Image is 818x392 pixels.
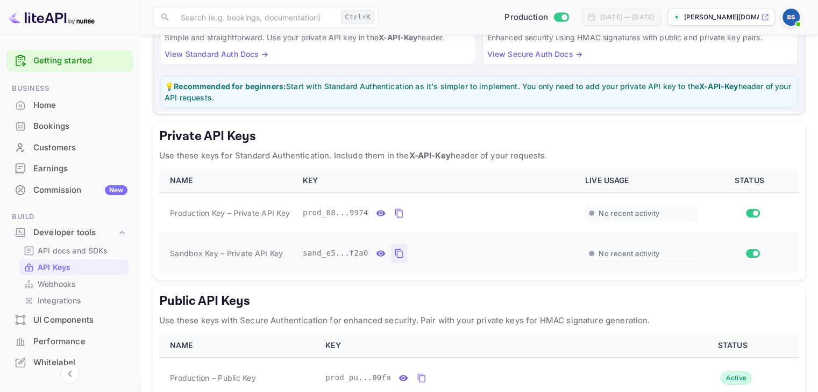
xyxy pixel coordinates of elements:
div: UI Components [6,310,133,331]
span: Build [6,211,133,223]
div: Earnings [6,158,133,179]
strong: X-API-Key [379,33,417,42]
div: Bookings [6,116,133,137]
table: private api keys table [159,169,799,273]
a: Whitelabel [6,352,133,372]
th: STATUS [671,333,799,358]
a: Bookings [6,116,133,136]
a: Customers [6,137,133,157]
span: No recent activity [599,209,659,218]
h5: Public API Keys [159,293,799,310]
span: Production Key – Private API Key [170,207,290,219]
div: Webhooks [19,276,129,292]
div: Whitelabel [6,352,133,373]
button: Collapse navigation [60,364,80,383]
div: Developer tools [33,227,117,239]
div: Home [6,95,133,116]
span: Sandbox Key – Private API Key [170,248,283,259]
a: Home [6,95,133,115]
div: Ctrl+K [341,10,374,24]
span: prod_pu...00fa [325,372,391,383]
input: Search (e.g. bookings, documentation) [174,6,337,28]
a: View Standard Auth Docs → [165,49,268,59]
div: Earnings [33,163,127,175]
p: 💡 Start with Standard Authentication as it's simpler to implement. You only need to add your priv... [165,81,793,103]
a: Earnings [6,158,133,178]
p: Webhooks [38,278,75,289]
div: Customers [33,142,127,154]
th: KEY [319,333,671,358]
th: STATUS [705,169,799,193]
th: LIVE USAGE [579,169,704,193]
th: NAME [159,169,296,193]
img: Brian Savidge [783,9,800,26]
a: Performance [6,331,133,351]
span: prod_08...9974 [303,207,368,219]
p: Use these keys for Standard Authentication. Include them in the header of your requests. [159,149,799,162]
span: Business [6,83,133,95]
div: Performance [6,331,133,352]
div: UI Components [33,314,127,326]
span: Production [504,11,548,24]
div: Getting started [6,50,133,72]
div: Active [721,372,751,384]
p: Simple and straightforward. Use your private API key in the header. [165,32,471,43]
a: UI Components [6,310,133,330]
a: Webhooks [24,278,124,289]
a: API docs and SDKs [24,245,124,256]
span: Production – Public Key [170,372,256,383]
div: CommissionNew [6,180,133,201]
div: Customers [6,137,133,158]
div: Whitelabel [33,357,127,369]
strong: Recommended for beginners: [174,82,286,91]
div: [DATE] — [DATE] [600,12,654,22]
p: API docs and SDKs [38,245,108,256]
div: Integrations [19,293,129,308]
div: Performance [33,336,127,348]
h5: Private API Keys [159,128,799,145]
p: Integrations [38,295,81,306]
div: API Keys [19,259,129,275]
p: Enhanced security using HMAC signatures with public and private key pairs. [487,32,794,43]
a: CommissionNew [6,180,133,200]
strong: X-API-Key [409,150,450,161]
div: Switch to Sandbox mode [500,11,573,24]
p: API Keys [38,262,70,273]
p: Use these keys with Secure Authentication for enhanced security. Pair with your private keys for ... [159,314,799,327]
div: New [105,185,127,195]
div: API docs and SDKs [19,243,129,258]
span: No recent activity [599,249,659,258]
th: NAME [159,333,319,358]
div: Developer tools [6,223,133,242]
img: LiteAPI logo [9,9,95,26]
a: View Secure Auth Docs → [487,49,582,59]
a: API Keys [24,262,124,273]
strong: X-API-Key [699,82,738,91]
span: sand_e5...f2a0 [303,248,368,259]
div: Home [33,99,127,112]
th: KEY [296,169,579,193]
a: Getting started [33,55,127,67]
div: Commission [33,184,127,197]
p: [PERSON_NAME][DOMAIN_NAME]... [684,12,759,22]
a: Integrations [24,295,124,306]
div: Bookings [33,120,127,133]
